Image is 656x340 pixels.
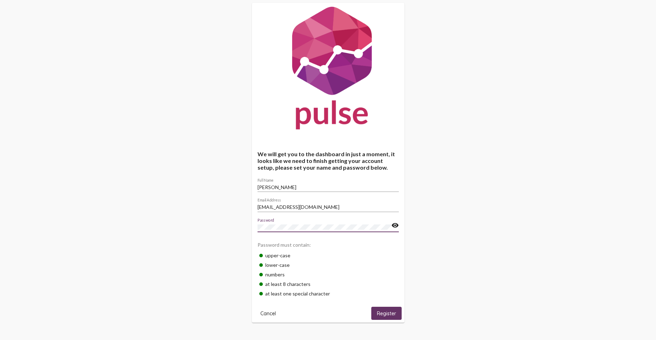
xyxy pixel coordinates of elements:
[258,238,399,251] div: Password must contain:
[258,260,399,270] div: lower-case
[258,270,399,279] div: numbers
[391,221,399,230] mat-icon: visibility
[377,310,396,317] span: Register
[258,151,399,171] h4: We will get you to the dashboard in just a moment, it looks like we need to finish getting your a...
[258,251,399,260] div: upper-case
[258,289,399,298] div: at least one special character
[258,279,399,289] div: at least 8 characters
[255,307,282,320] button: Cancel
[260,310,276,317] span: Cancel
[371,307,402,320] button: Register
[252,3,404,136] img: Pulse For Good Logo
